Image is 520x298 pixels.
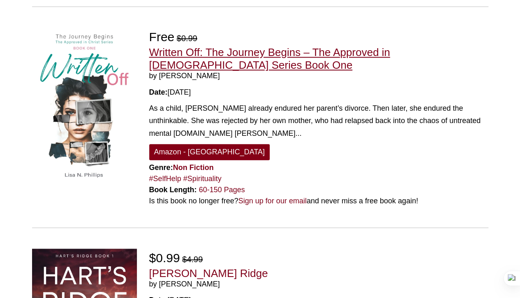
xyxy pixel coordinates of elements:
span: $0.99 [149,251,180,265]
strong: Date: [149,88,168,96]
div: [DATE] [149,87,488,98]
div: As a child, [PERSON_NAME] already endured her parent’s divorce. Then later, she endured the unthi... [149,102,488,140]
strong: Book Length: [149,186,197,194]
span: Free [149,30,175,44]
del: $0.99 [177,34,197,43]
a: Written Off: The Journey Begins – The Approved in [DEMOGRAPHIC_DATA] Series Book One [149,46,390,71]
a: #Spirituality [183,175,222,183]
span: by [PERSON_NAME] [149,280,488,289]
a: #SelfHelp [149,175,181,183]
strong: Genre: [149,163,214,172]
a: Amazon - [GEOGRAPHIC_DATA] [149,144,270,160]
a: Non Fiction [173,163,214,172]
a: Sign up for our email [238,197,307,205]
a: 60-150 Pages [199,186,245,194]
img: Written Off: The Journey Begins – The Approved in Christ Series Book One [32,28,137,185]
a: [PERSON_NAME] Ridge [149,267,268,279]
div: Is this book no longer free? and never miss a free book again! [149,196,488,207]
span: by [PERSON_NAME] [149,72,488,81]
del: $4.99 [182,255,203,264]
